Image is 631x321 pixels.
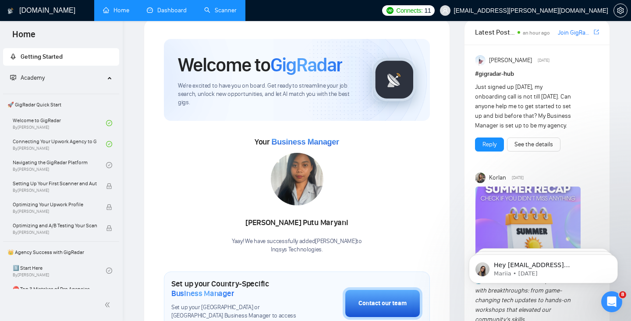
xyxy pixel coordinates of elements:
span: 🚀 GigRadar Quick Start [4,96,118,113]
span: check-circle [106,120,112,126]
span: user [442,7,448,14]
img: F09CV3P1UE7-Summer%20recap.png [475,187,581,257]
a: 1️⃣ Start HereBy[PERSON_NAME] [13,261,106,280]
span: GigRadar [270,53,342,77]
span: Optimizing Your Upwork Profile [13,200,97,209]
span: lock [106,204,112,210]
a: Welcome to GigRadarBy[PERSON_NAME] [13,113,106,133]
span: Business Manager [171,289,234,298]
span: 8 [619,291,626,298]
span: Academy [10,74,45,81]
a: export [594,28,599,36]
span: lock [106,183,112,189]
span: double-left [104,300,113,309]
a: Connecting Your Upwork Agency to GigRadarBy[PERSON_NAME] [13,134,106,154]
span: Connects: [396,6,422,15]
img: Anisuzzaman Khan [475,55,486,66]
span: Getting Started [21,53,63,60]
span: 11 [425,6,431,15]
a: setting [613,7,627,14]
li: Getting Started [3,48,119,66]
span: 👑 Agency Success with GigRadar [4,243,118,261]
span: [PERSON_NAME] [489,56,532,65]
img: upwork-logo.png [386,7,393,14]
span: an hour ago [523,30,550,36]
span: By [PERSON_NAME] [13,209,97,214]
span: check-circle [106,162,112,168]
button: setting [613,4,627,18]
span: Business Manager [271,138,339,146]
span: Home [5,28,43,46]
span: Korlan [489,173,506,183]
img: logo [7,4,14,18]
span: check-circle [106,141,112,147]
div: Yaay! We have successfully added [PERSON_NAME] to [232,237,362,254]
img: 1705910460506-WhatsApp%20Image%202024-01-22%20at%2015.55.56.jpeg [271,153,323,205]
span: fund-projection-screen [10,74,16,81]
img: Korlan [475,173,486,183]
iframe: Intercom live chat [601,291,622,312]
span: lock [106,289,112,295]
div: Contact our team [358,299,407,308]
a: Navigating the GigRadar PlatformBy[PERSON_NAME] [13,155,106,175]
span: export [594,28,599,35]
button: Contact our team [343,287,422,320]
a: dashboardDashboard [147,7,187,14]
a: homeHome [103,7,129,14]
span: ⛔ Top 3 Mistakes of Pro Agencies [13,285,97,293]
button: Reply [475,138,504,152]
h1: Welcome to [178,53,342,77]
a: See the details [514,140,553,149]
h1: Set up your Country-Specific [171,279,299,298]
div: [PERSON_NAME] Putu Maryani [232,215,362,230]
span: Academy [21,74,45,81]
span: rocket [10,53,16,60]
iframe: Intercom notifications message [456,236,631,297]
p: Inqsys Technologies . [232,246,362,254]
span: Latest Posts from the GigRadar Community [475,27,515,38]
span: [DATE] [512,174,524,182]
a: Join GigRadar Slack Community [558,28,592,38]
span: lock [106,225,112,231]
div: Just signed up [DATE], my onboarding call is not till [DATE]. Can anyone help me to get started t... [475,82,574,131]
span: setting [614,7,627,14]
span: check-circle [106,268,112,274]
span: By [PERSON_NAME] [13,188,97,193]
span: [DATE] [538,56,549,64]
span: Your [255,137,339,147]
img: gigradar-logo.png [372,58,416,102]
span: Setting Up Your First Scanner and Auto-Bidder [13,179,97,188]
a: searchScanner [204,7,237,14]
a: Reply [482,140,496,149]
button: See the details [507,138,560,152]
span: By [PERSON_NAME] [13,230,97,235]
span: Optimizing and A/B Testing Your Scanner for Better Results [13,221,97,230]
span: We're excited to have you on board. Get ready to streamline your job search, unlock new opportuni... [178,82,358,107]
h1: # gigradar-hub [475,69,599,79]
